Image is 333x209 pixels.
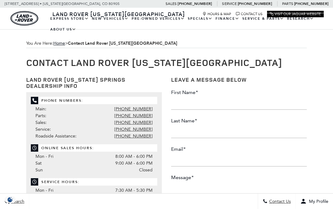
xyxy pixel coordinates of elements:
a: About Us [49,24,78,35]
span: You Are Here: [26,39,307,48]
span: Parts [282,2,293,6]
span: Service Hours: [31,178,157,186]
label: Last Name [171,117,197,124]
span: Sun [35,167,43,173]
a: [STREET_ADDRESS] • [US_STATE][GEOGRAPHIC_DATA], CO 80905 [5,2,120,6]
h3: Leave a Message Below [171,77,307,83]
h3: Land Rover [US_STATE] Springs Dealership Info [26,77,162,89]
img: Opt-Out Icon [3,196,17,203]
span: Service [222,2,236,6]
section: Click to Open Cookie Consent Modal [3,196,17,203]
span: 9:00 AM - 6:00 PM [115,160,153,167]
a: Pre-Owned Vehicles [130,13,186,24]
span: Contact Us [268,199,291,204]
img: Land Rover [10,11,38,26]
h1: Contact Land Rover [US_STATE][GEOGRAPHIC_DATA] [26,57,307,68]
span: Service: [35,127,51,132]
span: Sales [166,2,177,6]
span: Closed [139,167,153,174]
label: First Name [171,89,198,96]
span: 7:30 AM - 5:30 PM [115,187,153,194]
span: Roadside Assistance: [35,133,76,139]
span: Sales: [35,120,47,125]
span: Sat [35,161,42,166]
span: Parts: [35,113,46,118]
a: Finance [214,13,241,24]
span: Online Sales Hours: [31,144,157,152]
a: [PHONE_NUMBER] [114,106,153,112]
a: EXPRESS STORE [49,13,90,24]
div: Breadcrumbs [26,39,307,48]
span: Mon - Fri [35,188,53,193]
a: [PHONE_NUMBER] [114,113,153,118]
a: [PHONE_NUMBER] [294,1,328,6]
label: Email [171,146,186,153]
a: [PHONE_NUMBER] [178,1,212,6]
a: Service & Parts [241,13,286,24]
a: Contact Us [236,12,262,16]
a: New Vehicles [90,13,130,24]
label: Message [171,174,194,181]
a: Visit Our Jaguar Website [270,12,321,16]
a: Home [53,41,65,46]
a: [PHONE_NUMBER] [114,120,153,125]
span: > [53,41,177,46]
a: Research [286,13,315,24]
strong: Contact Land Rover [US_STATE][GEOGRAPHIC_DATA] [68,40,177,46]
a: [PHONE_NUMBER] [238,1,272,6]
nav: Main Navigation [49,13,324,35]
span: Mon - Fri [35,154,53,159]
a: [PHONE_NUMBER] [114,133,153,139]
span: 8:00 AM - 6:00 PM [115,153,153,160]
a: Hours & Map [203,12,231,16]
a: [PHONE_NUMBER] [114,127,153,132]
a: Land Rover [US_STATE][GEOGRAPHIC_DATA] [49,10,189,18]
span: Main: [35,106,46,112]
button: Open user profile menu [296,194,333,209]
a: Specials [186,13,214,24]
span: My Profile [306,199,328,204]
span: Land Rover [US_STATE][GEOGRAPHIC_DATA] [52,10,185,18]
span: Phone Numbers: [31,97,157,104]
a: land-rover [10,11,38,26]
